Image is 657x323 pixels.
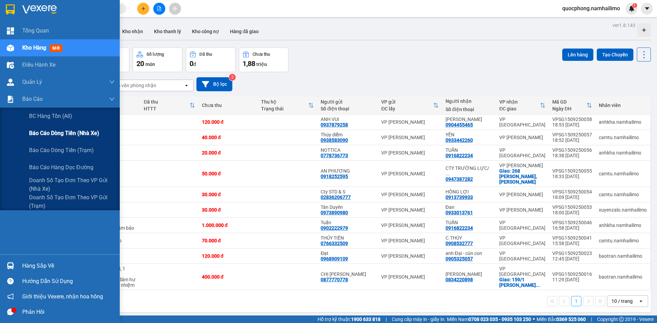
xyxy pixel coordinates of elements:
[552,251,592,256] div: VPSG1509250023
[109,82,156,89] div: Chọn văn phòng nhận
[321,168,374,174] div: AN PHƯƠNG
[153,3,165,15] button: file-add
[552,241,592,246] div: 15:58 [DATE]
[50,44,62,52] span: mới
[381,223,439,228] div: VP [PERSON_NAME]
[446,194,473,200] div: 0913739933
[552,210,592,215] div: 18:00 [DATE]
[7,44,14,52] img: warehouse-icon
[619,317,624,322] span: copyright
[381,274,439,280] div: VP [PERSON_NAME]
[552,122,592,127] div: 18:53 [DATE]
[321,220,374,225] div: Tuấn
[239,48,288,72] button: Chưa thu1,88 triệu
[318,315,381,323] span: Hỗ trợ kỹ thuật:
[199,52,212,57] div: Đã thu
[29,146,94,154] span: Báo cáo dòng tiền (trạm)
[381,135,439,140] div: VP [PERSON_NAME]
[446,210,473,215] div: 0933013761
[446,153,473,158] div: 0916822234
[321,117,374,122] div: ANH VUI
[562,49,593,61] button: Lên hàng
[321,174,348,179] div: 0918252595
[149,23,186,40] button: Kho thanh lý
[599,103,647,108] div: Nhân viên
[499,135,545,140] div: VP [PERSON_NAME]
[7,27,14,35] img: dashboard-icon
[256,62,267,67] span: triệu
[599,119,647,125] div: anhkha.namhailimo
[446,122,473,127] div: 0904455465
[637,23,651,37] div: Tạo kho hàng mới
[591,315,592,323] span: |
[321,189,374,194] div: Cty STD & S
[321,271,374,277] div: CHỊ VY
[184,83,189,88] svg: open
[7,62,14,69] img: warehouse-icon
[499,106,540,111] div: ĐC giao
[446,204,492,210] div: Đan
[597,49,633,61] button: Tạo Chuyến
[378,96,442,115] th: Toggle SortBy
[145,62,155,67] span: món
[468,317,531,322] strong: 0708 023 035 - 0935 103 250
[321,256,348,261] div: 0968909109
[446,271,492,277] div: ANH HUY
[633,3,636,8] span: 1
[537,315,586,323] span: Miền Bắc
[321,277,348,282] div: 0877770778
[629,5,635,12] img: icon-new-feature
[6,4,15,15] img: logo-vxr
[552,168,592,174] div: VPSG1509250055
[321,147,374,153] div: NOTTICA
[549,96,595,115] th: Toggle SortBy
[202,171,255,176] div: 50.000 đ
[552,225,592,231] div: 16:58 [DATE]
[499,163,545,168] div: VP [PERSON_NAME]
[446,220,492,225] div: TUẤN
[613,22,635,29] div: ver 1.8.143
[499,235,545,246] div: VP [GEOGRAPHIC_DATA]
[446,107,492,112] div: Số điện thoại
[571,296,581,306] button: 1
[321,225,348,231] div: 0902222979
[499,251,545,261] div: VP [GEOGRAPHIC_DATA]
[552,137,592,143] div: 18:52 [DATE]
[499,277,545,288] div: Giao: 159/1 NGUYỄN KHUYỄN, VĨNH HẢI, NHA TRANG
[611,298,633,305] div: 10 / trang
[321,194,351,200] div: 02836206777
[638,298,644,304] svg: open
[446,225,473,231] div: 0916822234
[499,117,545,127] div: VP [GEOGRAPHIC_DATA]
[446,277,473,282] div: 0834220898
[533,318,535,321] span: ⚪️
[599,238,647,243] div: camtu.namhailimo
[381,238,439,243] div: VP [PERSON_NAME]
[202,223,255,228] div: 1.000.000 đ
[641,3,653,15] button: caret-down
[446,171,450,176] span: ...
[321,241,348,246] div: 0766332509
[552,235,592,241] div: VPSG1509250041
[447,315,531,323] span: Miền Nam
[7,293,14,300] span: notification
[133,48,182,72] button: Số lượng20món
[29,129,99,137] span: Báo cáo dòng tiền (nhà xe)
[499,207,545,213] div: VP [PERSON_NAME]
[202,274,255,280] div: 400.000 đ
[22,60,55,69] span: Điều hành xe
[243,59,255,68] span: 1,88
[446,137,473,143] div: 0933442260
[381,207,439,213] div: VP [PERSON_NAME]
[202,253,255,259] div: 120.000 đ
[321,204,374,210] div: Tân Duyên
[599,192,647,197] div: camtu.namhailimo
[137,3,149,15] button: plus
[202,119,255,125] div: 120.000 đ
[381,192,439,197] div: VP [PERSON_NAME]
[552,220,592,225] div: VPSG1509250046
[552,271,592,277] div: VPSG1509250016
[22,78,42,86] span: Quản Lý
[556,317,586,322] strong: 0369 525 060
[22,95,43,103] span: Báo cáo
